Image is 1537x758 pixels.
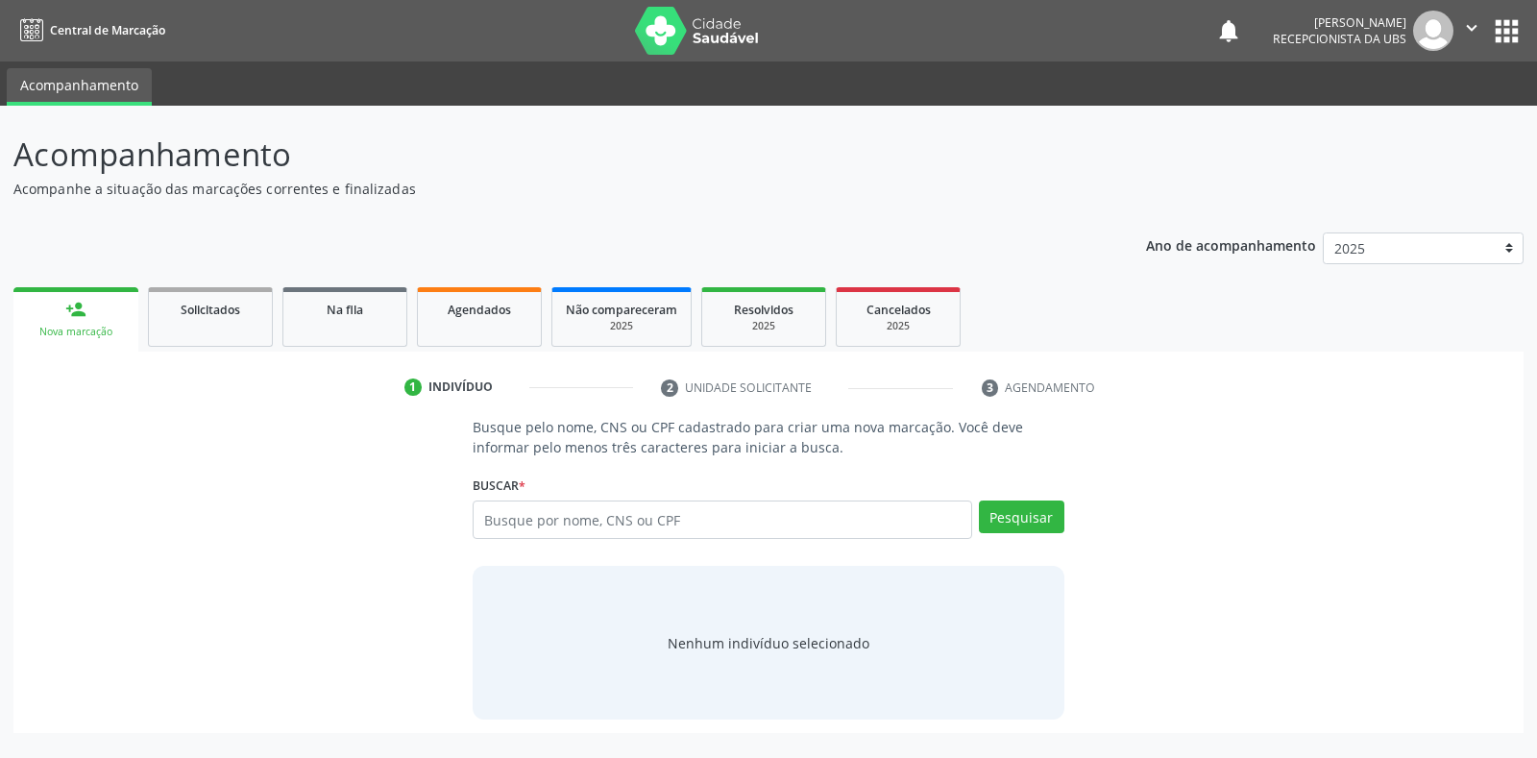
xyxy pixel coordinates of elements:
[404,379,422,396] div: 1
[716,319,812,333] div: 2025
[1215,17,1242,44] button: notifications
[13,179,1070,199] p: Acompanhe a situação das marcações correntes e finalizadas
[1413,11,1453,51] img: img
[65,299,86,320] div: person_add
[50,22,165,38] span: Central de Marcação
[27,325,125,339] div: Nova marcação
[448,302,511,318] span: Agendados
[327,302,363,318] span: Na fila
[7,68,152,106] a: Acompanhamento
[1146,232,1316,257] p: Ano de acompanhamento
[866,302,931,318] span: Cancelados
[1273,31,1406,47] span: Recepcionista da UBS
[734,302,793,318] span: Resolvidos
[566,319,677,333] div: 2025
[1461,17,1482,38] i: 
[181,302,240,318] span: Solicitados
[428,379,493,396] div: Indivíduo
[850,319,946,333] div: 2025
[473,417,1063,457] p: Busque pelo nome, CNS ou CPF cadastrado para criar uma nova marcação. Você deve informar pelo men...
[473,501,971,539] input: Busque por nome, CNS ou CPF
[979,501,1064,533] button: Pesquisar
[13,14,165,46] a: Central de Marcação
[13,131,1070,179] p: Acompanhamento
[566,302,677,318] span: Não compareceram
[1273,14,1406,31] div: [PERSON_NAME]
[668,633,869,653] div: Nenhum indivíduo selecionado
[1490,14,1524,48] button: apps
[1453,11,1490,51] button: 
[473,471,525,501] label: Buscar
